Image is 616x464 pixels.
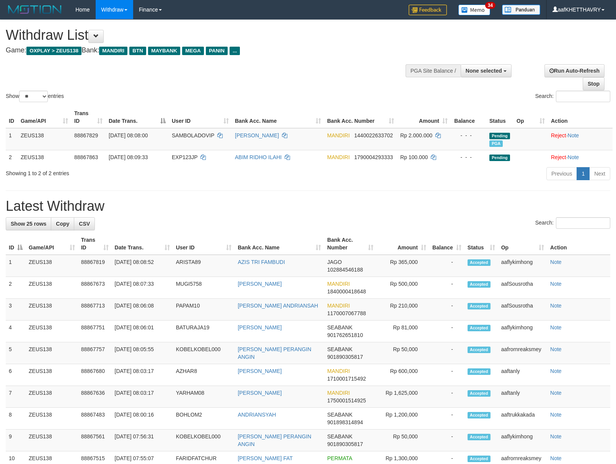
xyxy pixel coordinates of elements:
[206,47,228,55] span: PANIN
[129,47,146,55] span: BTN
[238,281,282,287] a: [PERSON_NAME]
[498,386,547,408] td: aaftanly
[99,47,127,55] span: MANDIRI
[78,255,112,277] td: 88867819
[78,342,112,364] td: 88867757
[26,321,78,342] td: ZEUS138
[112,364,173,386] td: [DATE] 08:03:17
[6,255,26,277] td: 1
[238,324,282,330] a: [PERSON_NAME]
[376,277,429,299] td: Rp 500,000
[6,430,26,451] td: 9
[454,153,483,161] div: - - -
[550,324,562,330] a: Note
[172,154,197,160] span: EXP123JP
[148,47,180,55] span: MAYBANK
[78,277,112,299] td: 88867673
[429,277,464,299] td: -
[6,217,51,230] a: Show 25 rows
[489,133,510,139] span: Pending
[429,321,464,342] td: -
[498,255,547,277] td: aaflykimhong
[400,154,428,160] span: Rp 100.000
[466,68,502,74] span: None selected
[238,259,285,265] a: AZIS TRI FAMBUDI
[429,233,464,255] th: Balance: activate to sort column ascending
[112,321,173,342] td: [DATE] 08:06:01
[6,47,403,54] h4: Game: Bank:
[327,259,342,265] span: JAGO
[230,47,240,55] span: ...
[173,255,235,277] td: ARISTA89
[74,132,98,138] span: 88867829
[464,233,498,255] th: Status: activate to sort column ascending
[376,386,429,408] td: Rp 1,625,000
[327,303,350,309] span: MANDIRI
[112,342,173,364] td: [DATE] 08:05:55
[235,154,282,160] a: ABIM RIDHO ILAHI
[550,412,562,418] a: Note
[429,364,464,386] td: -
[589,167,610,180] a: Next
[468,368,491,375] span: Accepted
[172,132,214,138] span: SAMBOLADOVIP
[406,64,461,77] div: PGA Site Balance /
[376,342,429,364] td: Rp 50,000
[26,255,78,277] td: ZEUS138
[451,106,486,128] th: Balance
[109,132,148,138] span: [DATE] 08:08:00
[502,5,540,15] img: panduan.png
[551,132,566,138] a: Reject
[429,342,464,364] td: -
[235,132,279,138] a: [PERSON_NAME]
[112,299,173,321] td: [DATE] 08:06:08
[376,408,429,430] td: Rp 1,200,000
[376,364,429,386] td: Rp 600,000
[547,233,610,255] th: Action
[550,303,562,309] a: Note
[6,150,18,164] td: 2
[26,364,78,386] td: ZEUS138
[327,281,350,287] span: MANDIRI
[327,390,350,396] span: MANDIRI
[498,321,547,342] td: aaflykimhong
[173,299,235,321] td: PAPAM10
[354,154,393,160] span: Copy 1790004293333 to clipboard
[376,321,429,342] td: Rp 81,000
[498,342,547,364] td: aafrornreaksmey
[173,430,235,451] td: KOBELKOBEL000
[550,346,562,352] a: Note
[548,106,613,128] th: Action
[238,433,311,447] a: [PERSON_NAME] PERANGIN ANGIN
[6,364,26,386] td: 6
[173,408,235,430] td: BOHLOM2
[6,386,26,408] td: 7
[429,408,464,430] td: -
[551,154,566,160] a: Reject
[182,47,204,55] span: MEGA
[112,233,173,255] th: Date Trans.: activate to sort column ascending
[6,408,26,430] td: 8
[498,408,547,430] td: aaftrukkakada
[26,299,78,321] td: ZEUS138
[6,128,18,150] td: 1
[489,140,503,147] span: Marked by aafsreyleap
[78,233,112,255] th: Trans ID: activate to sort column ascending
[78,364,112,386] td: 88867680
[513,106,548,128] th: Op: activate to sort column ascending
[544,64,605,77] a: Run Auto-Refresh
[550,390,562,396] a: Note
[327,376,366,382] span: Copy 1710001715492 to clipboard
[26,47,81,55] span: OXPLAY > ZEUS138
[6,342,26,364] td: 5
[376,255,429,277] td: Rp 365,000
[79,221,90,227] span: CSV
[327,354,363,360] span: Copy 901890305817 to clipboard
[535,217,610,229] label: Search:
[498,299,547,321] td: aafSousrotha
[454,132,483,139] div: - - -
[468,325,491,331] span: Accepted
[26,430,78,451] td: ZEUS138
[468,303,491,309] span: Accepted
[26,386,78,408] td: ZEUS138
